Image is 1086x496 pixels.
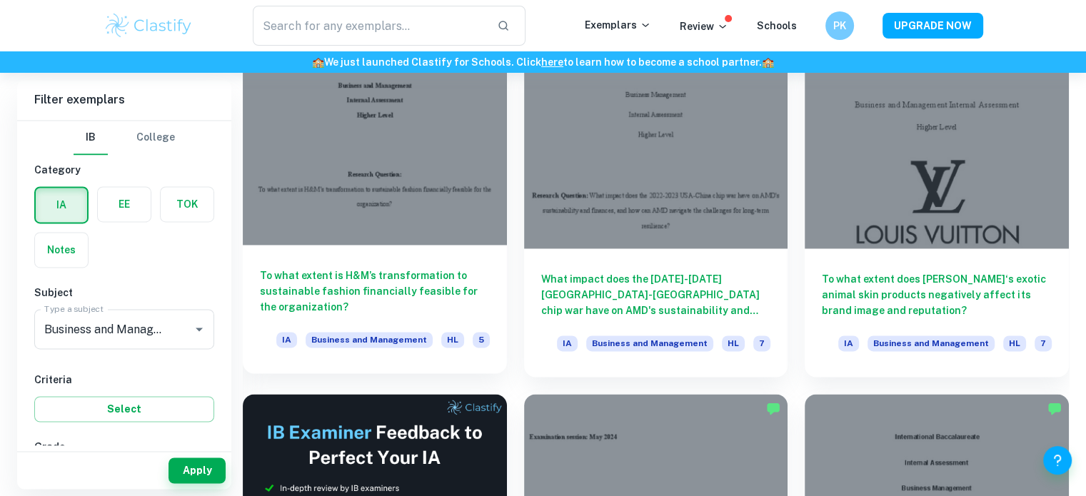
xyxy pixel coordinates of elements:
button: Notes [35,233,88,267]
button: Help and Feedback [1043,446,1072,475]
span: Business and Management [306,332,433,348]
button: Open [189,319,209,339]
a: here [541,56,563,68]
p: Review [680,19,728,34]
h6: Subject [34,285,214,300]
a: What impact does the [DATE]-[DATE] [GEOGRAPHIC_DATA]-[GEOGRAPHIC_DATA] chip war have on AMD's sus... [524,51,788,377]
span: 5 [473,332,490,348]
button: Apply [169,457,226,483]
a: To what extent is H&M’s transformation to sustainable fashion financially feasible for the organi... [243,51,507,377]
button: UPGRADE NOW [883,13,983,39]
img: Marked [766,401,780,415]
a: Schools [757,20,797,31]
input: Search for any exemplars... [253,6,486,46]
p: Exemplars [585,17,651,33]
h6: PK [831,18,848,34]
button: College [136,121,175,155]
span: HL [1003,335,1026,351]
h6: Grade [34,439,214,455]
span: HL [441,332,464,348]
span: Business and Management [868,335,995,351]
span: HL [722,335,745,351]
span: Business and Management [586,335,713,351]
h6: Filter exemplars [17,80,231,120]
span: 🏫 [762,56,774,68]
button: Select [34,396,214,422]
span: 🏫 [312,56,324,68]
h6: What impact does the [DATE]-[DATE] [GEOGRAPHIC_DATA]-[GEOGRAPHIC_DATA] chip war have on AMD's sus... [541,271,771,318]
img: Clastify logo [104,11,194,40]
h6: To what extent does [PERSON_NAME]‘s exotic animal skin products negatively affect its brand image... [822,271,1052,318]
h6: To what extent is H&M’s transformation to sustainable fashion financially feasible for the organi... [260,268,490,315]
h6: We just launched Clastify for Schools. Click to learn how to become a school partner. [3,54,1083,70]
button: IA [36,188,87,222]
span: 7 [1035,335,1052,351]
a: To what extent does [PERSON_NAME]‘s exotic animal skin products negatively affect its brand image... [805,51,1069,377]
h6: Criteria [34,372,214,388]
label: Type a subject [44,303,104,315]
span: IA [838,335,859,351]
span: IA [276,332,297,348]
button: EE [98,187,151,221]
button: IB [74,121,108,155]
h6: Category [34,162,214,178]
button: PK [825,11,854,40]
button: TOK [161,187,213,221]
img: Marked [1047,401,1062,415]
span: 7 [753,335,770,351]
span: IA [557,335,578,351]
div: Filter type choice [74,121,175,155]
